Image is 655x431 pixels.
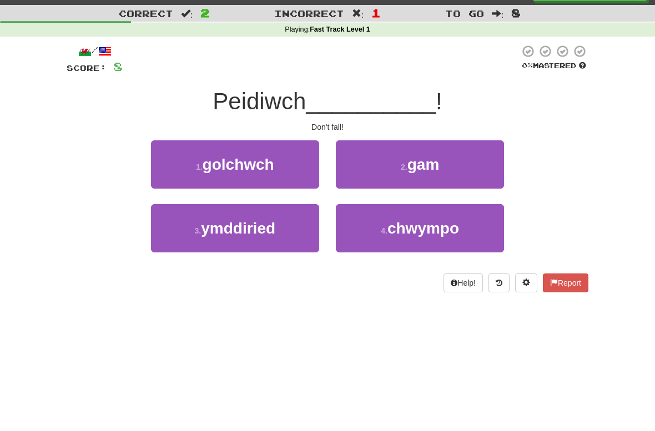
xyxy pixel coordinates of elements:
div: Mastered [520,61,588,71]
button: Help! [444,273,483,292]
div: / [67,44,123,58]
span: 2 [200,6,210,19]
small: 2 . [401,163,407,171]
span: 8 [511,6,521,19]
button: Round history (alt+y) [488,273,510,292]
button: 4.chwympo [336,204,504,252]
button: 1.golchwch [151,140,319,189]
span: 8 [113,59,123,73]
small: 4 . [381,226,387,235]
span: __________ [306,88,436,114]
span: gam [407,156,440,173]
span: Correct [119,8,173,19]
button: 3.ymddiried [151,204,319,252]
span: : [492,9,504,18]
span: ymddiried [201,220,275,237]
small: 3 . [195,226,201,235]
span: Peidiwch [213,88,306,114]
span: Score: [67,63,107,73]
span: ! [436,88,442,114]
div: Don't fall! [67,121,588,133]
span: golchwch [203,156,274,173]
small: 1 . [196,163,203,171]
span: 1 [371,6,381,19]
span: : [352,9,364,18]
button: 2.gam [336,140,504,189]
span: 0 % [522,61,533,70]
strong: Fast Track Level 1 [310,26,370,33]
span: : [181,9,193,18]
span: To go [445,8,484,19]
button: Report [543,273,588,292]
span: Incorrect [274,8,344,19]
span: chwympo [387,220,459,237]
